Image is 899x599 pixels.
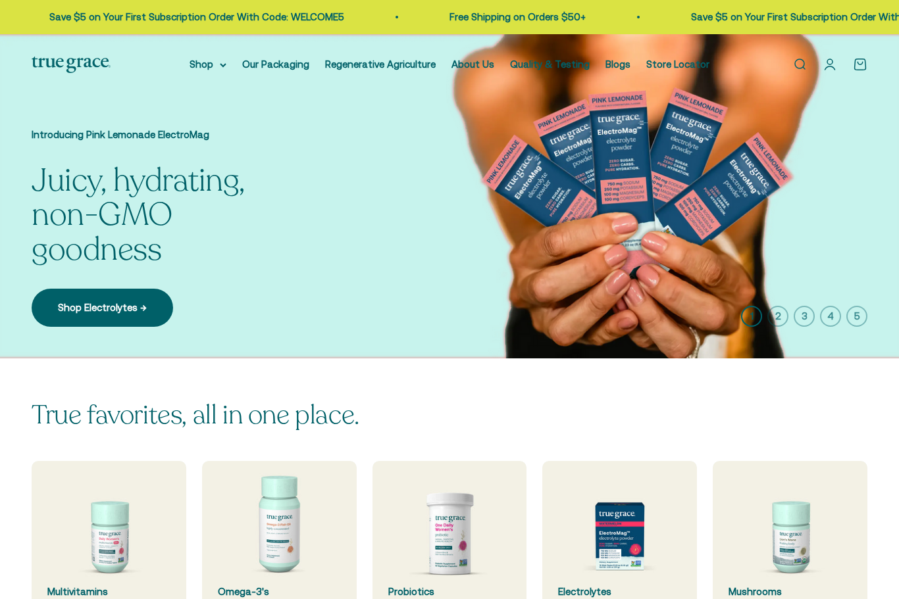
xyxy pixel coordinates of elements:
[820,306,841,327] button: 4
[451,59,494,70] a: About Us
[846,306,867,327] button: 5
[190,57,226,72] summary: Shop
[32,127,295,143] p: Introducing Pink Lemonade ElectroMag
[767,306,788,327] button: 2
[32,159,245,272] split-lines: Juicy, hydrating, non-GMO goodness
[391,11,527,22] a: Free Shipping on Orders $50+
[741,306,762,327] button: 1
[32,397,359,433] split-lines: True favorites, all in one place.
[510,59,590,70] a: Quality & Testing
[794,306,815,327] button: 3
[646,59,709,70] a: Store Locator
[605,59,630,70] a: Blogs
[325,59,436,70] a: Regenerative Agriculture
[32,289,173,327] a: Shop Electrolytes →
[242,59,309,70] a: Our Packaging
